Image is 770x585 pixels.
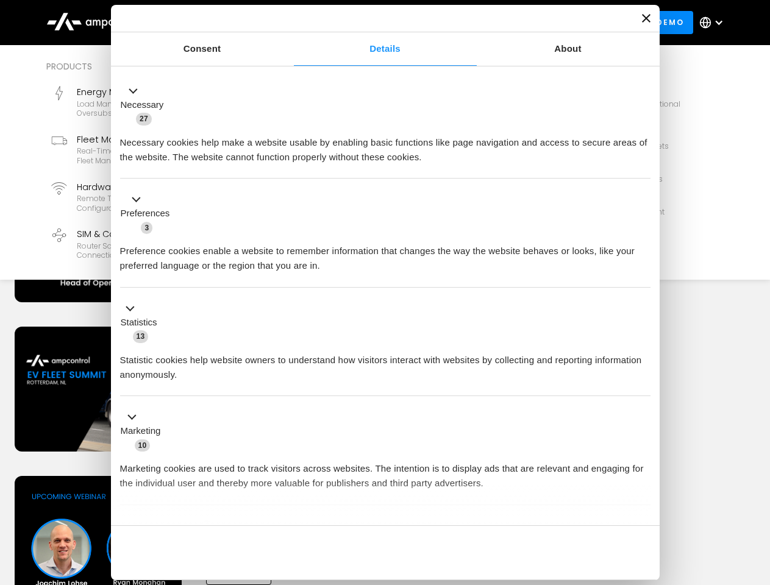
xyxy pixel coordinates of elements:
button: Preferences (3) [120,193,177,235]
div: Energy Management [77,85,237,99]
button: Unclassified (2) [120,519,220,534]
button: Okay [475,535,650,570]
label: Statistics [121,316,157,330]
span: 27 [136,113,152,125]
div: Load management, cost optimization, oversubscription [77,99,237,118]
div: Necessary cookies help make a website usable by enabling basic functions like page navigation and... [120,126,651,165]
button: Necessary (27) [120,83,171,126]
div: Hardware Diagnostics [77,180,237,194]
div: Statistic cookies help website owners to understand how visitors interact with websites by collec... [120,344,651,382]
div: Products [46,60,441,73]
a: Fleet ManagementReal-time GPS, SoC, efficiency monitoring, fleet management [46,128,241,171]
a: Consent [111,32,294,66]
span: 10 [135,439,151,452]
button: Close banner [642,14,651,23]
label: Necessary [121,98,164,112]
span: 13 [133,330,149,342]
a: Hardware DiagnosticsRemote troubleshooting, charger logs, configurations, diagnostic files [46,175,241,218]
span: 2 [201,520,213,533]
a: Details [294,32,477,66]
div: Real-time GPS, SoC, efficiency monitoring, fleet management [77,146,237,165]
div: Remote troubleshooting, charger logs, configurations, diagnostic files [77,194,237,213]
button: Marketing (10) [120,410,168,453]
div: Preference cookies enable a website to remember information that changes the way the website beha... [120,235,651,273]
div: Marketing cookies are used to track visitors across websites. The intention is to display ads tha... [120,452,651,491]
a: Energy ManagementLoad management, cost optimization, oversubscription [46,80,241,123]
a: SIM & ConnectivityRouter Solutions, SIM Cards, Secure Data Connection [46,222,241,265]
label: Preferences [121,207,170,221]
span: 3 [141,222,152,234]
label: Marketing [121,424,161,438]
div: SIM & Connectivity [77,227,237,241]
button: Statistics (13) [120,301,165,344]
div: Router Solutions, SIM Cards, Secure Data Connection [77,241,237,260]
div: Fleet Management [77,133,237,146]
a: About [477,32,660,66]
